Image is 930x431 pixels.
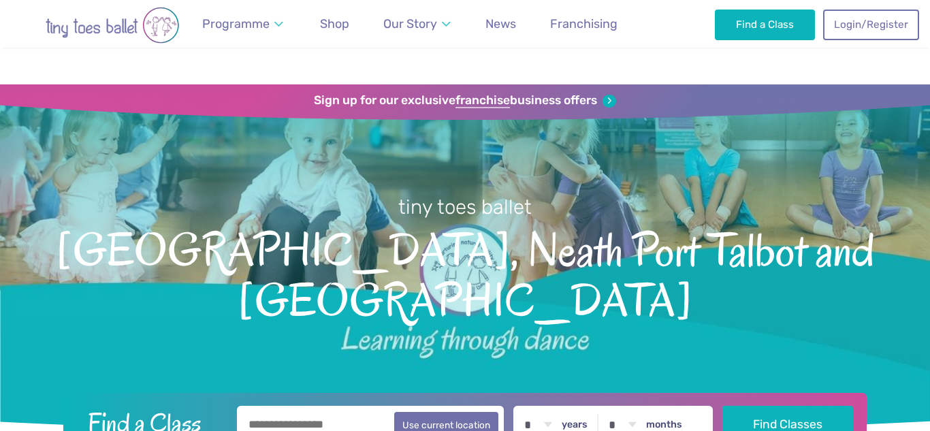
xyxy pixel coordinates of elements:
span: Programme [202,16,270,31]
a: Login/Register [823,10,918,39]
a: Programme [196,9,290,39]
a: Our Story [377,9,458,39]
span: Franchising [550,16,618,31]
span: Our Story [383,16,437,31]
small: tiny toes ballet [398,195,532,219]
span: [GEOGRAPHIC_DATA], Neath Port Talbot and [GEOGRAPHIC_DATA] [24,221,906,326]
label: months [646,419,682,431]
label: years [562,419,588,431]
img: tiny toes ballet [17,7,208,44]
a: Find a Class [715,10,815,39]
span: Shop [320,16,349,31]
span: News [485,16,516,31]
a: Franchising [544,9,624,39]
strong: franchise [455,93,510,108]
a: News [479,9,522,39]
a: Sign up for our exclusivefranchisebusiness offers [314,93,615,108]
a: Shop [314,9,355,39]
